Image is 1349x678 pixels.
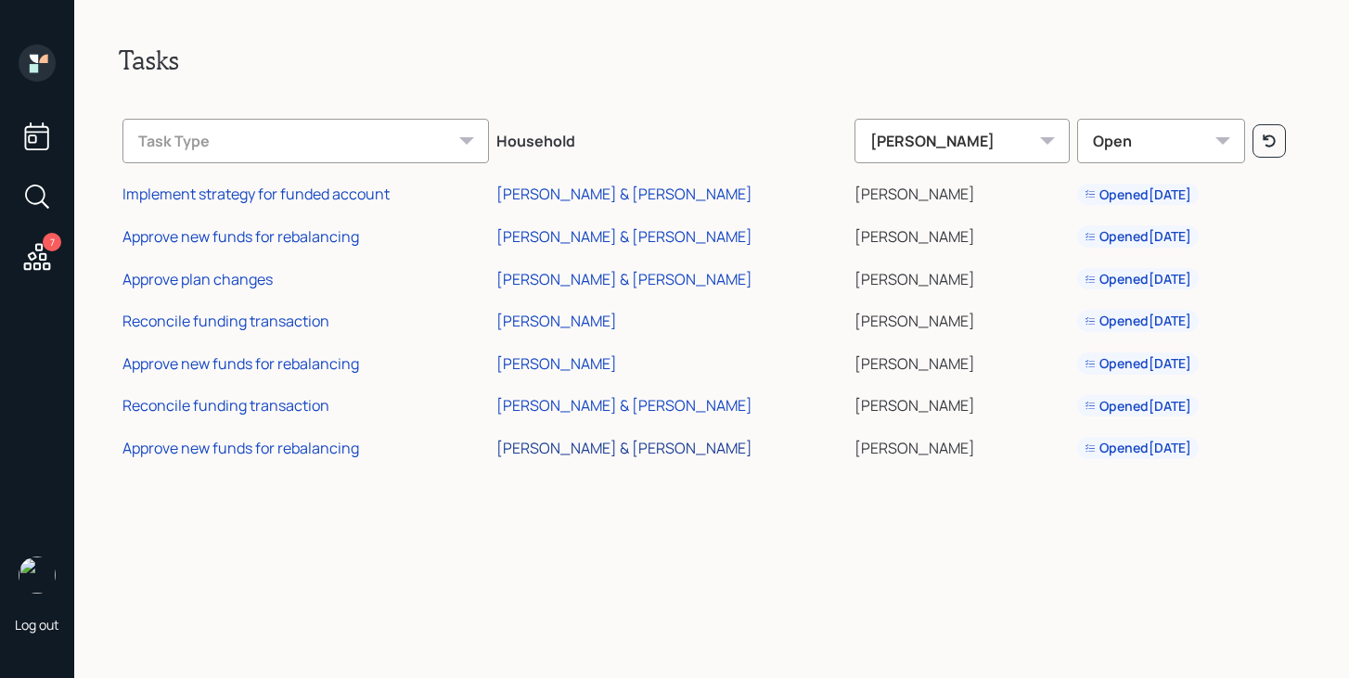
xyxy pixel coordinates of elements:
[496,269,752,289] div: [PERSON_NAME] & [PERSON_NAME]
[1085,270,1191,288] div: Opened [DATE]
[496,226,752,247] div: [PERSON_NAME] & [PERSON_NAME]
[851,212,1073,255] td: [PERSON_NAME]
[1085,354,1191,373] div: Opened [DATE]
[496,438,752,458] div: [PERSON_NAME] & [PERSON_NAME]
[122,353,359,374] div: Approve new funds for rebalancing
[122,269,273,289] div: Approve plan changes
[496,184,752,204] div: [PERSON_NAME] & [PERSON_NAME]
[15,616,59,633] div: Log out
[122,438,359,458] div: Approve new funds for rebalancing
[851,297,1073,339] td: [PERSON_NAME]
[1077,119,1245,163] div: Open
[1085,397,1191,416] div: Opened [DATE]
[851,339,1073,382] td: [PERSON_NAME]
[1085,439,1191,457] div: Opened [DATE]
[851,255,1073,298] td: [PERSON_NAME]
[1085,312,1191,330] div: Opened [DATE]
[43,233,61,251] div: 7
[851,424,1073,467] td: [PERSON_NAME]
[854,119,1070,163] div: [PERSON_NAME]
[1085,227,1191,246] div: Opened [DATE]
[122,226,359,247] div: Approve new funds for rebalancing
[851,382,1073,425] td: [PERSON_NAME]
[851,171,1073,213] td: [PERSON_NAME]
[1085,185,1191,204] div: Opened [DATE]
[19,556,56,594] img: michael-russo-headshot.png
[496,353,617,374] div: [PERSON_NAME]
[122,395,329,416] div: Reconcile funding transaction
[496,311,617,331] div: [PERSON_NAME]
[493,106,852,171] th: Household
[122,119,489,163] div: Task Type
[119,45,1304,76] h2: Tasks
[122,311,329,331] div: Reconcile funding transaction
[496,395,752,416] div: [PERSON_NAME] & [PERSON_NAME]
[122,184,390,204] div: Implement strategy for funded account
